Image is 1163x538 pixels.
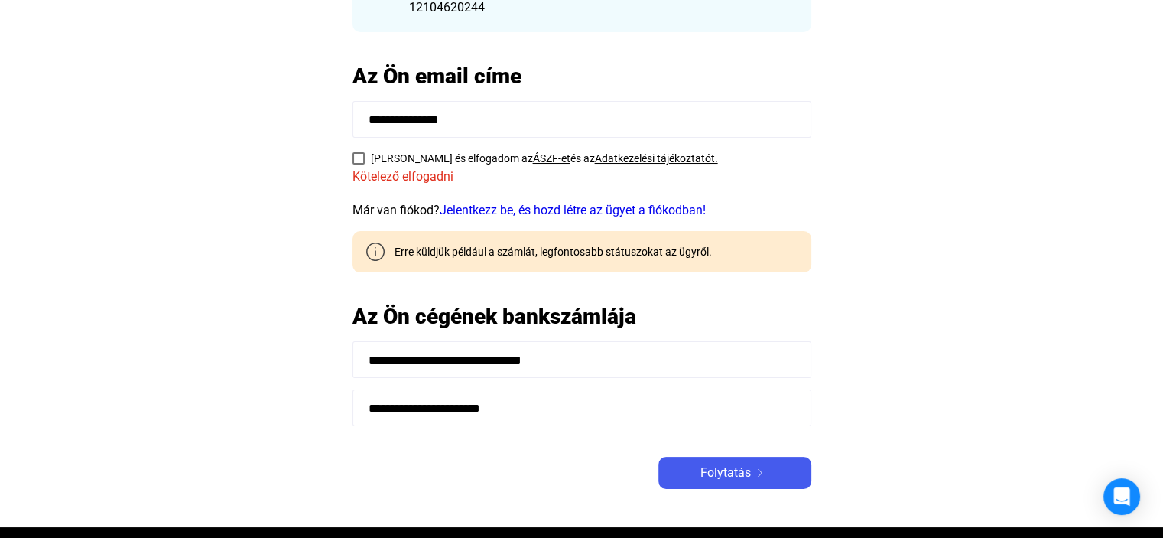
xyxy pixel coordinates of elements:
[658,457,811,489] button: Folytatásarrow-right-white
[371,152,533,165] span: [PERSON_NAME] és elfogadom az
[383,244,712,259] div: Erre küldjük például a számlát, legfontosabb státuszokat az ügyről.
[366,243,385,261] img: info-grey-outline
[1103,478,1140,515] div: Open Intercom Messenger
[352,201,811,220] div: Már van fiókod?
[352,63,811,90] h2: Az Ön email címe
[595,152,718,165] a: Adatkezelési tájékoztatót.
[352,303,811,330] h2: Az Ön cégének bankszámlája
[533,152,570,165] a: ÁSZF-et
[352,168,811,186] mat-error: Kötelező elfogadni
[700,464,751,482] span: Folytatás
[570,152,595,165] span: és az
[440,203,706,217] a: Jelentkezz be, és hozd létre az ügyet a fiókodban!
[751,469,769,477] img: arrow-right-white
